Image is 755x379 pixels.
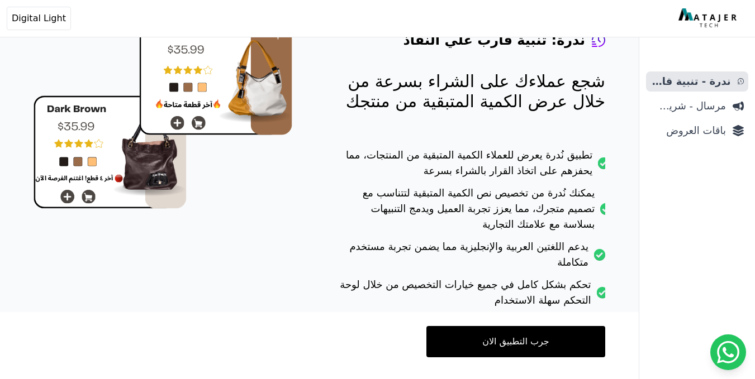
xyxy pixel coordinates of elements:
li: تحكم بشكل كامل في جميع خيارات التخصيص من خلال لوحة التحكم سهلة الاستخدام [337,277,605,315]
li: يدعم اللغتين العربية والإنجليزية مما يضمن تجربة مستخدم متكاملة [337,239,605,277]
a: جرب التطبيق الان [426,326,605,357]
img: MatajerTech Logo [678,8,739,28]
span: مرسال - شريط دعاية [650,98,726,114]
li: يمكنك نُدرة من تخصيص نص الكمية المتبقية لتتناسب مع تصميم متجرك، مما يعزز تجربة العميل ويدمج التنب... [337,185,605,239]
span: باقات العروض [650,123,726,138]
button: Digital Light [7,7,71,30]
h4: ندرة: تنبية قارب علي النفاذ [403,31,585,49]
span: Digital Light [12,12,66,25]
p: شجع عملاءك على الشراء بسرعة من خلال عرض الكمية المتبقية من منتجك [337,71,605,112]
img: hero [34,22,292,209]
li: تطبيق نُدرة يعرض للعملاء الكمية المتبقية من المنتجات، مما يحفزهم على اتخاذ القرار بالشراء بسرعة [337,147,605,185]
span: ندرة - تنبية قارب علي النفاذ [650,74,731,89]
